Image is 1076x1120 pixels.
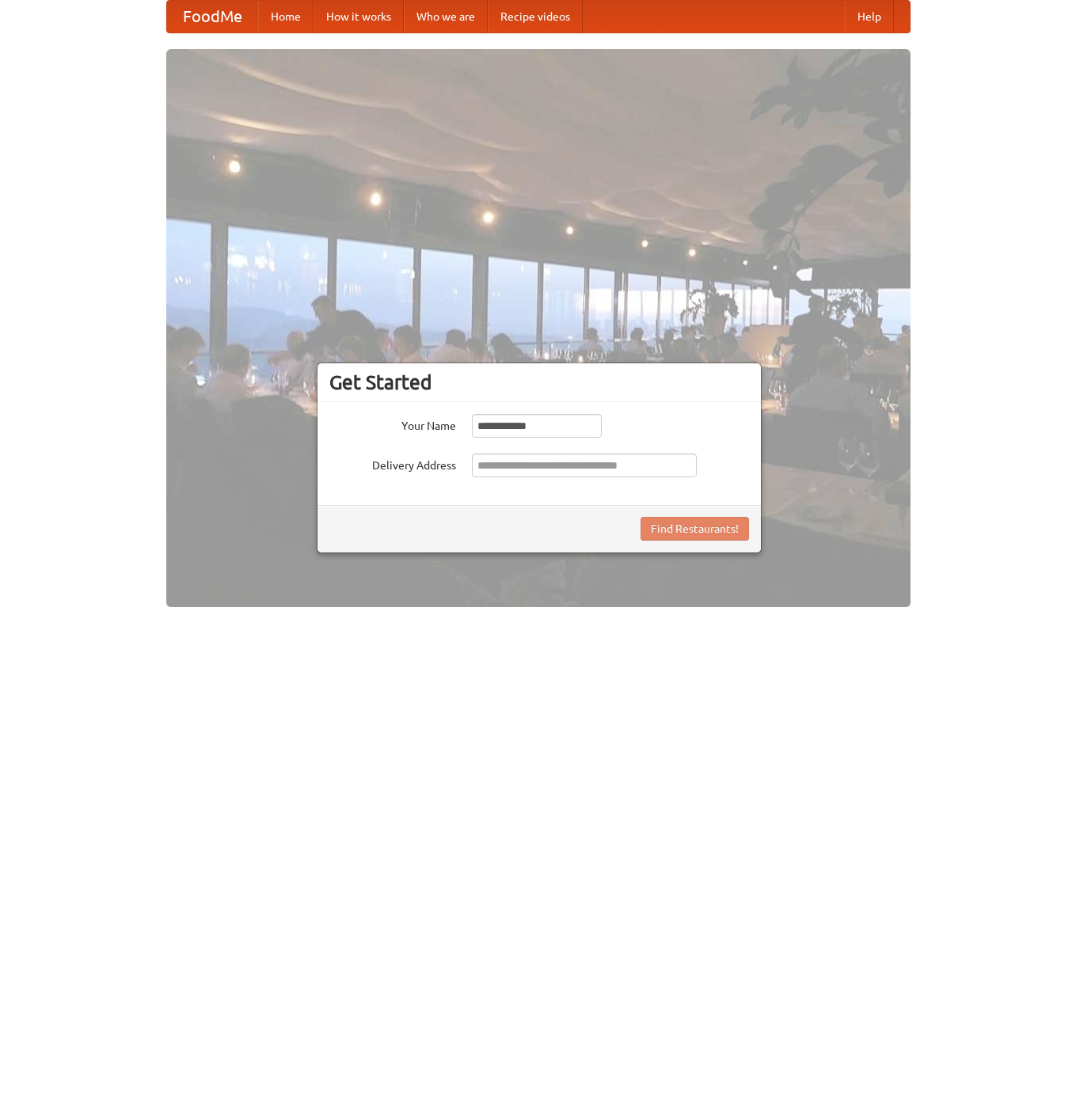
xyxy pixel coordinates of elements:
[167,1,258,32] a: FoodMe
[641,517,749,541] button: Find Restaurants!
[488,1,583,32] a: Recipe videos
[404,1,488,32] a: Who we are
[329,454,456,473] label: Delivery Address
[314,1,404,32] a: How it works
[845,1,894,32] a: Help
[329,414,456,434] label: Your Name
[329,370,749,394] h3: Get Started
[258,1,314,32] a: Home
